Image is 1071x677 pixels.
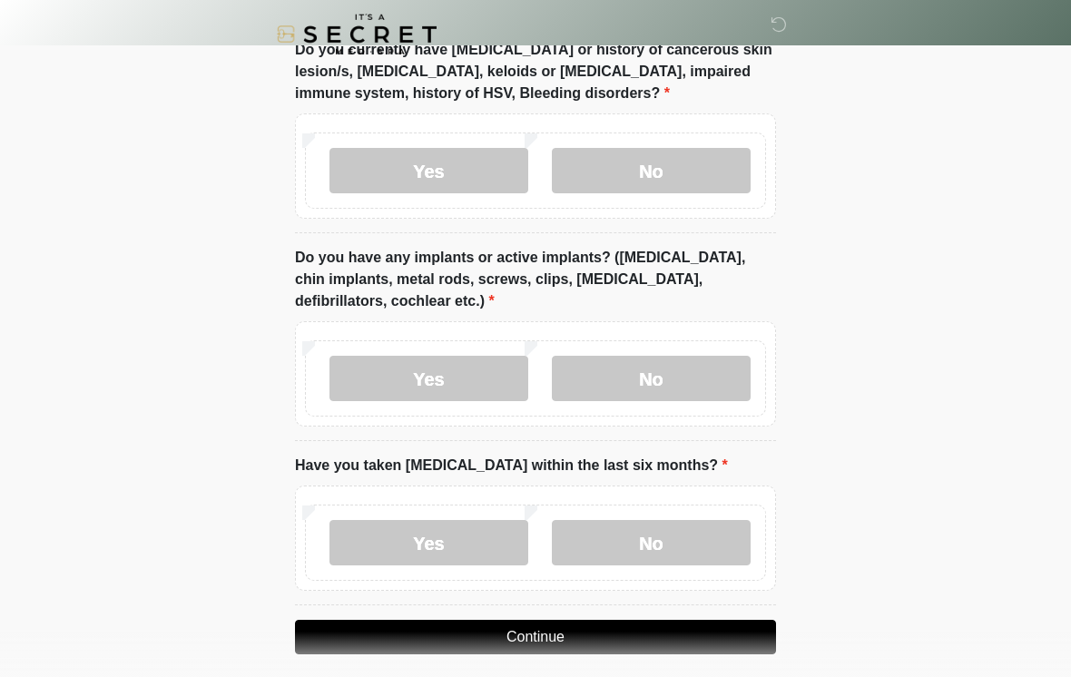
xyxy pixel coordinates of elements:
label: Do you have any implants or active implants? ([MEDICAL_DATA], chin implants, metal rods, screws, ... [295,247,776,312]
label: No [552,520,751,565]
label: Yes [329,356,528,401]
img: It's A Secret Med Spa Logo [277,14,437,54]
label: Do you currently have [MEDICAL_DATA] or history of cancerous skin lesion/s, [MEDICAL_DATA], keloi... [295,39,776,104]
label: Have you taken [MEDICAL_DATA] within the last six months? [295,455,728,476]
label: Yes [329,148,528,193]
label: No [552,148,751,193]
label: No [552,356,751,401]
button: Continue [295,620,776,654]
label: Yes [329,520,528,565]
